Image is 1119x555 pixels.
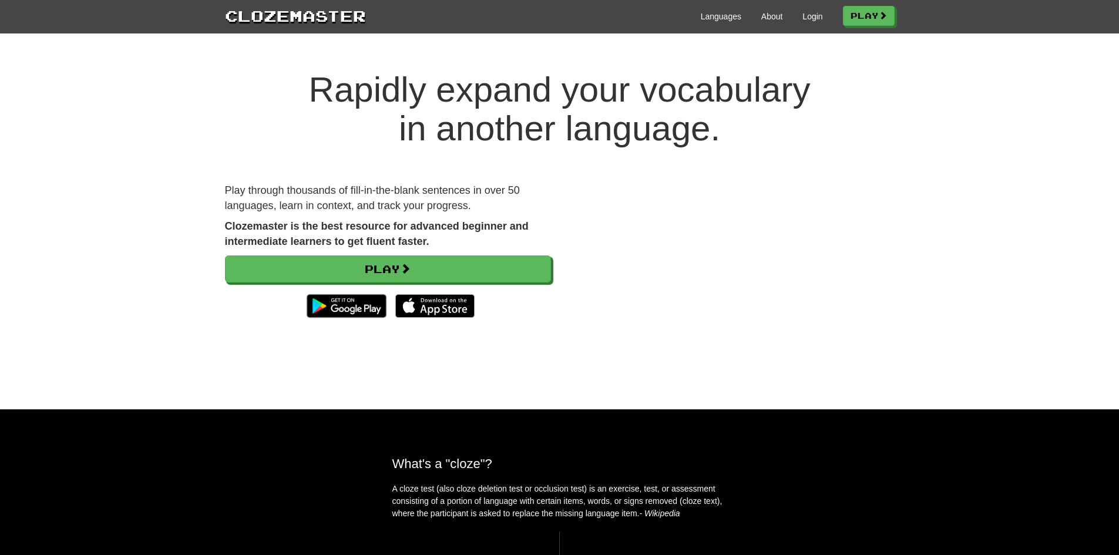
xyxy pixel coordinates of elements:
[392,456,727,471] h2: What's a "cloze"?
[395,294,475,318] img: Download_on_the_App_Store_Badge_US-UK_135x40-25178aeef6eb6b83b96f5f2d004eda3bffbb37122de64afbaef7...
[802,11,822,22] a: Login
[225,183,551,213] p: Play through thousands of fill-in-the-blank sentences in over 50 languages, learn in context, and...
[301,288,392,324] img: Get it on Google Play
[225,5,366,26] a: Clozemaster
[843,6,895,26] a: Play
[761,11,783,22] a: About
[225,220,529,247] strong: Clozemaster is the best resource for advanced beginner and intermediate learners to get fluent fa...
[701,11,741,22] a: Languages
[225,255,551,282] a: Play
[392,483,727,520] p: A cloze test (also cloze deletion test or occlusion test) is an exercise, test, or assessment con...
[640,509,680,518] em: - Wikipedia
